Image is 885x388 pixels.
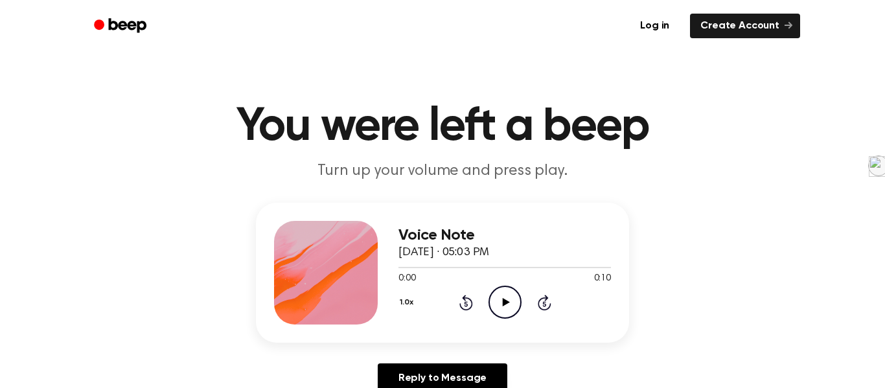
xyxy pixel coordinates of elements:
a: Log in [627,11,682,41]
span: 0:10 [594,272,611,286]
span: 0:00 [398,272,415,286]
h3: Voice Note [398,227,611,244]
button: 1.0x [398,291,418,314]
p: Turn up your volume and press play. [194,161,691,182]
span: [DATE] · 05:03 PM [398,247,489,258]
a: Beep [85,14,158,39]
h1: You were left a beep [111,104,774,150]
a: Create Account [690,14,800,38]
